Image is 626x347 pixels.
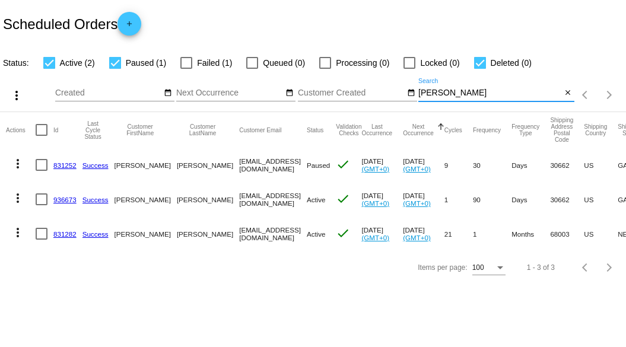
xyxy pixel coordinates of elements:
mat-cell: [PERSON_NAME] [177,148,239,182]
mat-cell: Days [511,182,550,217]
button: Clear [562,87,574,100]
mat-cell: US [584,182,618,217]
span: Failed (1) [197,56,232,70]
a: Success [82,196,109,203]
mat-icon: more_vert [11,157,25,171]
mat-cell: [DATE] [361,148,403,182]
a: (GMT+0) [361,199,389,207]
mat-cell: 1 [473,217,511,251]
mat-cell: 30662 [550,148,584,182]
input: Search [418,88,562,98]
mat-icon: check [336,226,350,240]
button: Change sorting for Status [307,126,323,133]
button: Change sorting for FrequencyType [511,123,539,136]
mat-cell: Days [511,148,550,182]
mat-icon: check [336,157,350,171]
mat-cell: US [584,148,618,182]
button: Next page [598,83,621,107]
mat-cell: [PERSON_NAME] [177,217,239,251]
span: Queued (0) [263,56,305,70]
mat-select: Items per page: [472,264,506,272]
button: Change sorting for ShippingCountry [584,123,607,136]
mat-cell: [EMAIL_ADDRESS][DOMAIN_NAME] [239,217,307,251]
span: Deleted (0) [491,56,532,70]
span: Status: [3,58,29,68]
span: 100 [472,263,484,272]
span: Paused (1) [126,56,166,70]
a: (GMT+0) [403,234,431,241]
mat-cell: Months [511,217,550,251]
mat-cell: 30662 [550,182,584,217]
span: Processing (0) [336,56,389,70]
mat-cell: [PERSON_NAME] [115,217,177,251]
mat-cell: 21 [444,217,473,251]
h2: Scheduled Orders [3,12,141,36]
mat-cell: [PERSON_NAME] [115,148,177,182]
button: Change sorting for Frequency [473,126,501,133]
mat-cell: [DATE] [361,217,403,251]
mat-icon: check [336,192,350,206]
div: Items per page: [418,263,467,272]
mat-cell: [DATE] [403,217,444,251]
input: Customer Created [298,88,405,98]
button: Previous page [574,256,598,279]
a: (GMT+0) [403,199,431,207]
a: Success [82,230,109,238]
a: (GMT+0) [403,165,431,173]
button: Change sorting for LastOccurrenceUtc [361,123,392,136]
span: Active (2) [60,56,95,70]
mat-cell: [PERSON_NAME] [177,182,239,217]
mat-header-cell: Actions [6,112,36,148]
button: Change sorting for ShippingPostcode [550,117,573,143]
input: Created [55,88,162,98]
span: Active [307,230,326,238]
button: Previous page [574,83,598,107]
mat-icon: more_vert [9,88,24,103]
mat-header-cell: Validation Checks [336,112,361,148]
mat-cell: [DATE] [361,182,403,217]
mat-cell: 90 [473,182,511,217]
a: (GMT+0) [361,234,389,241]
span: Paused [307,161,330,169]
mat-cell: [EMAIL_ADDRESS][DOMAIN_NAME] [239,182,307,217]
button: Change sorting for CustomerLastName [177,123,228,136]
span: Locked (0) [420,56,459,70]
mat-cell: [EMAIL_ADDRESS][DOMAIN_NAME] [239,148,307,182]
button: Change sorting for CustomerFirstName [115,123,166,136]
a: (GMT+0) [361,165,389,173]
a: 936673 [53,196,77,203]
mat-icon: date_range [164,88,172,98]
mat-cell: 9 [444,148,473,182]
mat-icon: close [564,88,572,98]
mat-cell: 68003 [550,217,584,251]
mat-cell: [DATE] [403,148,444,182]
input: Next Occurrence [176,88,283,98]
mat-cell: [PERSON_NAME] [115,182,177,217]
button: Change sorting for Cycles [444,126,462,133]
mat-icon: more_vert [11,191,25,205]
button: Change sorting for CustomerEmail [239,126,281,133]
button: Change sorting for LastProcessingCycleId [82,120,104,140]
button: Change sorting for Id [53,126,58,133]
mat-icon: add [122,20,136,34]
mat-cell: 1 [444,182,473,217]
a: Success [82,161,109,169]
mat-cell: US [584,217,618,251]
button: Next page [598,256,621,279]
mat-icon: more_vert [11,225,25,240]
span: Active [307,196,326,203]
div: 1 - 3 of 3 [527,263,555,272]
button: Change sorting for NextOccurrenceUtc [403,123,434,136]
mat-icon: date_range [407,88,415,98]
a: 831282 [53,230,77,238]
a: 831252 [53,161,77,169]
mat-cell: [DATE] [403,182,444,217]
mat-icon: date_range [285,88,294,98]
mat-cell: 30 [473,148,511,182]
